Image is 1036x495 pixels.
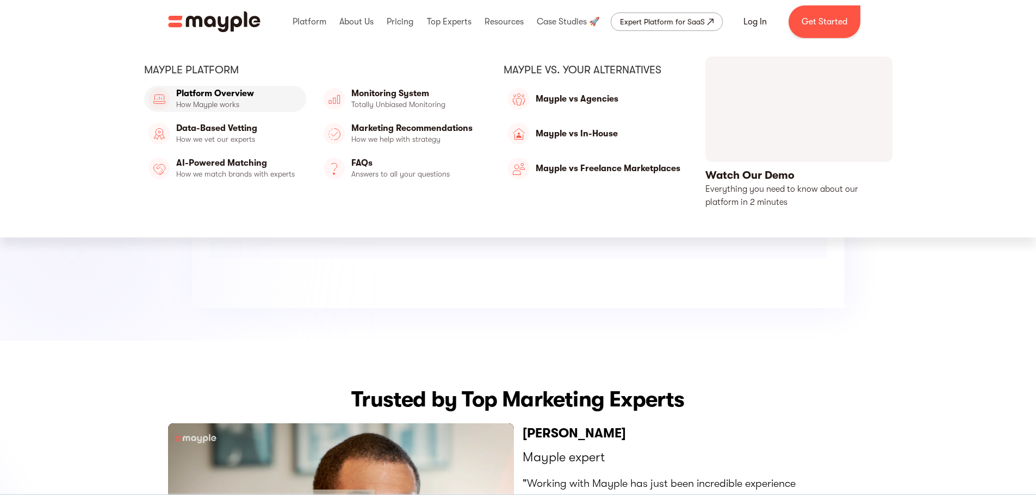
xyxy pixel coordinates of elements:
[705,57,892,209] a: open lightbox
[384,4,416,39] div: Pricing
[424,4,474,39] div: Top Experts
[620,15,705,28] div: Expert Platform for SaaS
[789,5,860,38] a: Get Started
[168,11,260,32] img: Mayple logo
[351,384,684,415] h2: Trusted by Top Marketing Experts
[144,63,481,77] div: Mayple platform
[290,4,329,39] div: Platform
[611,12,723,31] a: Expert Platform for SaaS
[504,63,683,77] div: Mayple vs. Your Alternatives
[523,423,868,443] p: [PERSON_NAME]
[168,11,260,32] a: home
[730,9,780,35] a: Log In
[337,4,376,39] div: About Us
[523,447,868,467] p: Mayple expert
[840,369,1036,495] iframe: Chat Widget
[482,4,526,39] div: Resources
